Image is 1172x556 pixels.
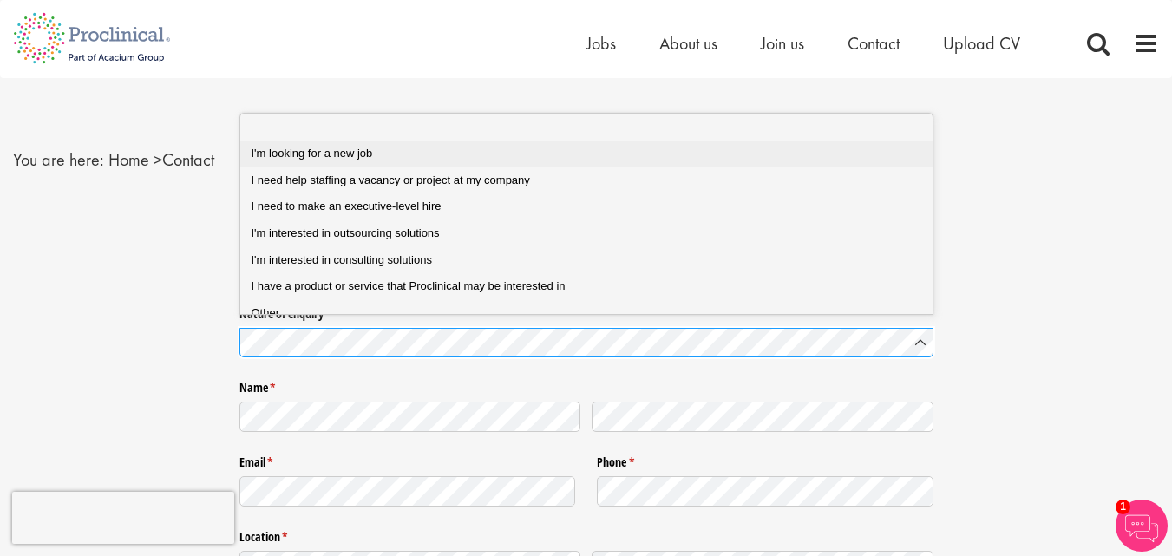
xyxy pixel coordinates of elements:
[239,374,933,396] legend: Name
[592,402,933,432] input: Last
[761,32,804,55] a: Join us
[239,448,576,471] label: Email
[108,148,214,171] span: Contact
[13,148,104,171] span: You are here:
[154,148,162,171] span: >
[586,32,616,55] a: Jobs
[252,226,440,239] span: I'm interested in outsourcing solutions
[943,32,1020,55] a: Upload CV
[12,492,234,544] iframe: reCAPTCHA
[1116,500,1168,552] img: Chatbot
[252,147,373,160] span: I'm looking for a new job
[252,173,530,186] span: I need help staffing a vacancy or project at my company
[239,402,581,432] input: First
[597,448,933,471] label: Phone
[252,200,442,213] span: I need to make an executive-level hire
[108,148,149,171] a: breadcrumb link to Home
[848,32,900,55] a: Contact
[252,279,566,292] span: I have a product or service that Proclinical may be interested in
[1116,500,1130,514] span: 1
[239,523,933,546] legend: Location
[252,253,432,266] span: I'm interested in consulting solutions
[659,32,717,55] a: About us
[252,306,280,319] span: Other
